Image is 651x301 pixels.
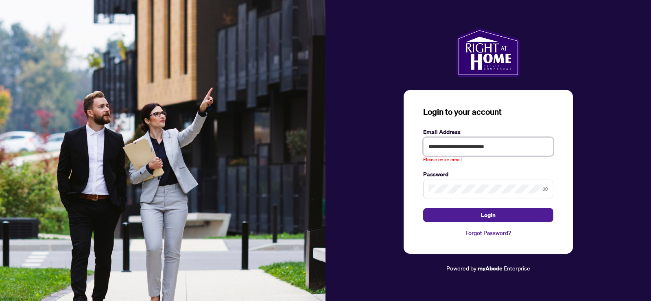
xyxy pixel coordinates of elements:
[423,228,553,237] a: Forgot Password?
[423,127,553,136] label: Email Address
[423,170,553,179] label: Password
[423,208,553,222] button: Login
[423,106,553,118] h3: Login to your account
[504,264,530,272] span: Enterprise
[457,28,520,77] img: ma-logo
[542,186,548,192] span: eye-invisible
[423,156,462,164] span: Please enter email
[481,209,496,222] span: Login
[446,264,476,272] span: Powered by
[478,264,502,273] a: myAbode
